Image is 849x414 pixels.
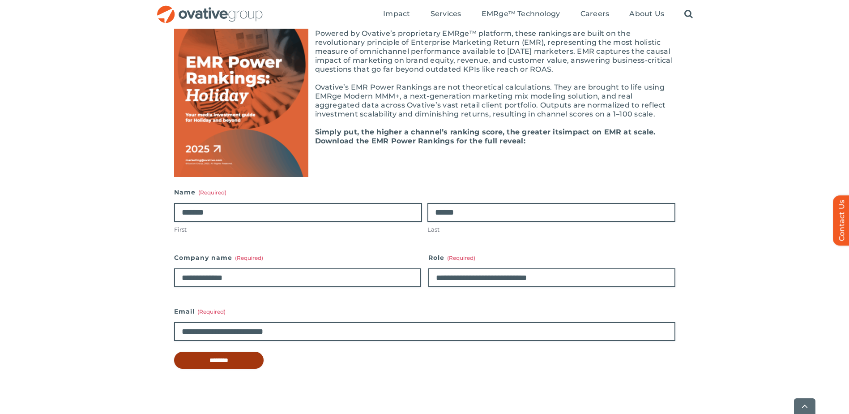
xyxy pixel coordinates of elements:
a: Impact [383,9,410,19]
span: Services [431,9,461,18]
b: impact on EMR at scale. Download the EMR Power Rankings for the full reveal: [315,128,656,145]
span: Impact [383,9,410,18]
span: About Us [629,9,664,18]
label: Role [428,251,675,264]
span: (Required) [198,189,226,196]
span: (Required) [447,254,475,261]
p: Powered by Ovative’s proprietary EMRge™ platform, these rankings are built on the revolutionary p... [174,29,675,74]
span: Careers [580,9,610,18]
p: Ovative’s EMR Power Rankings are not theoretical calculations. They are brought to life using EMR... [174,83,675,119]
label: Company name [174,251,421,264]
span: (Required) [197,308,226,315]
legend: Name [174,186,226,198]
a: Services [431,9,461,19]
label: Email [174,305,675,318]
a: EMRge™ Technology [482,9,560,19]
a: Search [684,9,693,19]
label: First [174,225,422,234]
span: EMRge™ Technology [482,9,560,18]
a: Careers [580,9,610,19]
a: OG_Full_horizontal_RGB [156,4,264,13]
span: (Required) [235,254,263,261]
b: Simply put, the higher a channel’s ranking score, the greater its [315,128,563,136]
a: About Us [629,9,664,19]
label: Last [427,225,675,234]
